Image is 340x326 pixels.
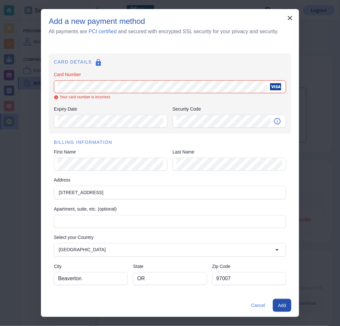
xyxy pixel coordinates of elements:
[273,299,291,312] button: Add
[54,234,286,241] label: Select your Country
[173,149,286,155] label: Last Name
[270,83,281,90] img: Visa
[248,299,268,312] button: Cancel
[133,263,207,270] label: State
[54,177,286,183] label: Address
[212,263,286,270] label: Zip Code
[89,29,117,34] a: PCI certified
[54,263,128,270] label: City
[54,106,167,112] label: Expiry Date
[274,117,281,125] svg: Security code is the 3-4 digit number on the back of your card
[60,94,111,101] p: Your card number is incorrect.
[271,243,284,256] button: Open
[54,149,167,155] label: First Name
[173,106,286,112] label: Security Code
[54,139,286,146] h6: BILLING INFORMATION
[49,27,278,35] h6: All payments are and secured with encrypted SSL security for your privacy and security.
[49,17,145,26] h5: Add a new payment method
[54,71,286,78] label: Card Number
[54,59,286,69] h6: CARD DETAILS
